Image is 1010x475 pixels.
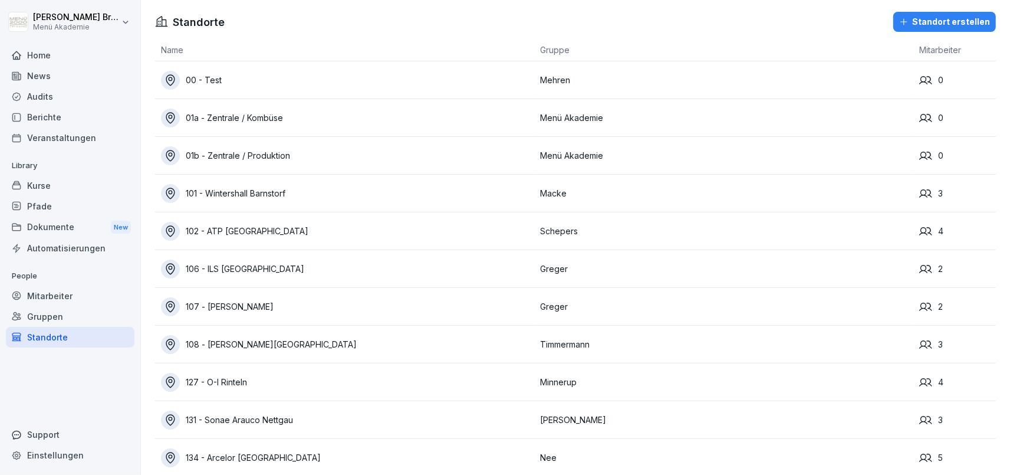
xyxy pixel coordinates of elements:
div: 4 [919,225,996,238]
a: Pfade [6,196,134,217]
a: 102 - ATP [GEOGRAPHIC_DATA] [161,222,534,241]
a: 00 - Test [161,71,534,90]
div: 2 [919,263,996,276]
td: Timmermann [534,326,913,363]
td: Greger [534,250,913,288]
h1: Standorte [173,14,225,30]
a: 107 - [PERSON_NAME] [161,297,534,316]
a: 01a - Zentrale / Kombüse [161,109,534,127]
a: Einstellungen [6,445,134,466]
th: Name [155,39,534,61]
div: 0 [919,112,996,125]
td: Greger [534,288,913,326]
a: Automatisierungen [6,238,134,258]
a: 131 - Sonae Arauco Nettgau [161,411,534,430]
div: 3 [919,338,996,351]
a: 01b - Zentrale / Produktion [161,146,534,165]
div: Standort erstellen [899,15,990,28]
a: Gruppen [6,306,134,327]
div: 0 [919,74,996,87]
th: Gruppe [534,39,913,61]
div: 4 [919,376,996,389]
a: Home [6,45,134,65]
div: New [111,221,131,234]
a: Audits [6,86,134,107]
p: People [6,267,134,286]
a: 101 - Wintershall Barnstorf [161,184,534,203]
a: 106 - ILS [GEOGRAPHIC_DATA] [161,260,534,279]
a: News [6,65,134,86]
div: Dokumente [6,217,134,238]
p: [PERSON_NAME] Bruns [33,12,119,22]
a: Berichte [6,107,134,127]
div: Support [6,424,134,445]
a: 134 - Arcelor [GEOGRAPHIC_DATA] [161,448,534,467]
a: Kurse [6,175,134,196]
td: Macke [534,175,913,212]
a: Veranstaltungen [6,127,134,148]
p: Library [6,156,134,175]
td: Mehren [534,61,913,99]
th: Mitarbeiter [913,39,996,61]
a: 108 - [PERSON_NAME][GEOGRAPHIC_DATA] [161,335,534,354]
div: 3 [919,414,996,427]
td: Menü Akademie [534,99,913,137]
td: Menü Akademie [534,137,913,175]
div: 3 [919,187,996,200]
a: Mitarbeiter [6,286,134,306]
td: [PERSON_NAME] [534,401,913,439]
button: Standort erstellen [893,12,996,32]
div: 2 [919,300,996,313]
td: Schepers [534,212,913,250]
td: Minnerup [534,363,913,401]
div: 5 [919,451,996,464]
div: 0 [919,149,996,162]
a: DokumenteNew [6,217,134,238]
p: Menü Akademie [33,23,119,31]
a: 127 - O-I Rinteln [161,373,534,392]
a: Standorte [6,327,134,348]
